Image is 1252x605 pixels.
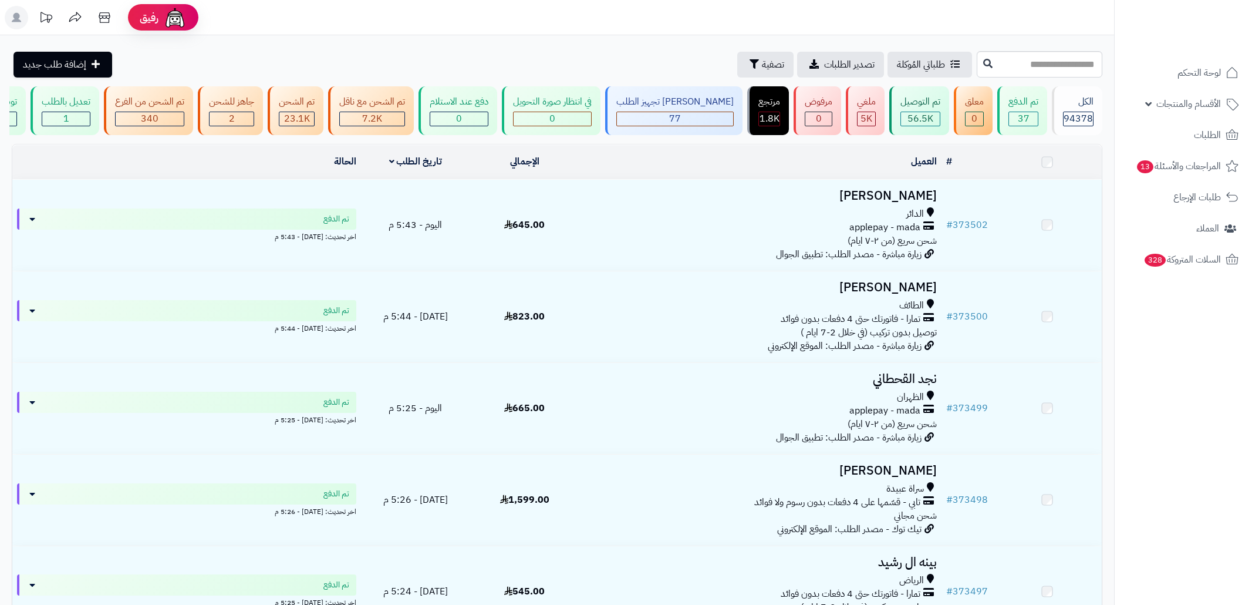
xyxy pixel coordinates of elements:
span: الطلبات [1194,127,1221,143]
div: الكل [1063,95,1094,109]
div: 77 [617,112,733,126]
span: 94378 [1064,112,1093,126]
span: 0 [971,112,977,126]
a: تصدير الطلبات [797,52,884,78]
a: العميل [911,154,937,169]
span: تم الدفع [323,396,349,408]
a: إضافة طلب جديد [14,52,112,78]
a: تم التوصيل 56.5K [887,86,951,135]
div: دفع عند الاستلام [430,95,488,109]
span: # [946,310,953,324]
div: اخر تحديث: [DATE] - 5:44 م [17,321,356,334]
span: 37 [1018,112,1030,126]
span: طلبات الإرجاع [1173,189,1221,206]
span: 823.00 [504,310,545,324]
span: 1,599.00 [500,493,549,507]
span: 0 [549,112,555,126]
button: تصفية [737,52,794,78]
a: الطلبات [1122,121,1245,149]
span: 665.00 [504,401,545,415]
a: #373499 [946,401,988,415]
span: الأقسام والمنتجات [1156,96,1221,112]
span: الظهران [897,391,924,404]
a: تم الشحن 23.1K [265,86,326,135]
a: الإجمالي [510,154,539,169]
span: applepay - mada [849,221,920,234]
span: 328 [1145,254,1166,267]
a: تم الشحن مع ناقل 7.2K [326,86,416,135]
a: تم الدفع 37 [995,86,1049,135]
span: تصفية [762,58,784,72]
span: زيارة مباشرة - مصدر الطلب: تطبيق الجوال [776,431,922,445]
a: طلبات الإرجاع [1122,183,1245,211]
span: [DATE] - 5:24 م [383,584,448,599]
div: تم الشحن مع ناقل [339,95,405,109]
span: 1.8K [760,112,779,126]
div: اخر تحديث: [DATE] - 5:25 م [17,413,356,425]
a: العملاء [1122,214,1245,243]
div: اخر تحديث: [DATE] - 5:43 م [17,230,356,242]
div: 56466 [901,112,940,126]
a: المراجعات والأسئلة13 [1122,152,1245,180]
span: تمارا - فاتورتك حتى 4 دفعات بدون فوائد [781,312,920,326]
a: الحالة [334,154,356,169]
div: 23094 [279,112,314,126]
span: 0 [456,112,462,126]
span: 23.1K [284,112,310,126]
span: تمارا - فاتورتك حتى 4 دفعات بدون فوائد [781,587,920,601]
span: 56.5K [907,112,933,126]
img: ai-face.png [163,6,187,29]
div: [PERSON_NAME] تجهيز الطلب [616,95,734,109]
span: applepay - mada [849,404,920,418]
span: اليوم - 5:25 م [389,401,442,415]
span: الطائف [899,299,924,312]
span: تم الدفع [323,488,349,500]
a: في انتظار صورة التحويل 0 [500,86,603,135]
span: العملاء [1196,220,1219,237]
div: مرفوض [805,95,832,109]
a: السلات المتروكة328 [1122,246,1245,274]
span: # [946,401,953,415]
span: 1 [63,112,69,126]
div: 4954 [858,112,875,126]
div: تم الشحن [279,95,315,109]
a: لوحة التحكم [1122,59,1245,87]
span: لوحة التحكم [1177,65,1221,81]
span: المراجعات والأسئلة [1136,158,1221,174]
div: معلق [965,95,984,109]
div: تم الشحن من الفرع [115,95,184,109]
a: #373498 [946,493,988,507]
div: 1806 [759,112,779,126]
span: [DATE] - 5:26 م [383,493,448,507]
span: زيارة مباشرة - مصدر الطلب: الموقع الإلكتروني [768,339,922,353]
span: # [946,584,953,599]
h3: [PERSON_NAME] [583,281,937,294]
a: تاريخ الطلب [389,154,443,169]
div: 1 [42,112,90,126]
a: دفع عند الاستلام 0 [416,86,500,135]
span: تم الدفع [323,213,349,225]
a: #373500 [946,310,988,324]
span: شحن مجاني [894,509,937,523]
span: سراة عبيدة [886,482,924,496]
a: مرفوض 0 [791,86,843,135]
span: السلات المتروكة [1143,251,1221,268]
a: #373502 [946,218,988,232]
div: تم الدفع [1008,95,1038,109]
span: تيك توك - مصدر الطلب: الموقع الإلكتروني [777,522,922,536]
span: اليوم - 5:43 م [389,218,442,232]
div: 7223 [340,112,404,126]
span: 7.2K [362,112,382,126]
div: 2 [210,112,254,126]
img: logo-2.png [1172,33,1241,58]
a: جاهز للشحن 2 [195,86,265,135]
div: 0 [966,112,983,126]
a: # [946,154,952,169]
span: تابي - قسّمها على 4 دفعات بدون رسوم ولا فوائد [754,496,920,509]
a: ملغي 5K [843,86,887,135]
div: جاهز للشحن [209,95,254,109]
span: تم الدفع [323,579,349,591]
span: 2 [229,112,235,126]
span: شحن سريع (من ٢-٧ ايام) [848,417,937,431]
span: إضافة طلب جديد [23,58,86,72]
